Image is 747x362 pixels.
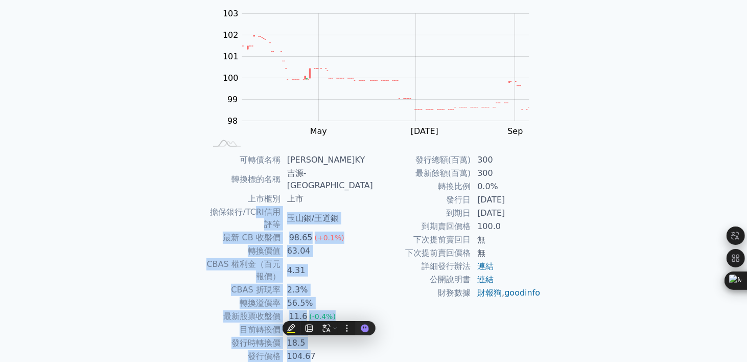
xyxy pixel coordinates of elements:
[206,244,281,258] td: 轉換價值
[281,336,373,350] td: 18.5
[218,9,545,136] g: Chart
[471,286,541,300] td: ,
[471,193,541,207] td: [DATE]
[373,246,471,260] td: 下次提前賣回價格
[315,234,344,242] span: (+0.1%)
[223,30,239,40] tspan: 102
[206,323,281,336] td: 目前轉換價
[477,275,494,284] a: 連結
[373,207,471,220] td: 到期日
[477,288,502,298] a: 財報狗
[281,297,373,310] td: 56.5%
[471,167,541,180] td: 300
[373,193,471,207] td: 發行日
[223,73,239,83] tspan: 100
[373,260,471,273] td: 詳細發行辦法
[281,153,373,167] td: [PERSON_NAME]KY
[477,261,494,271] a: 連結
[206,336,281,350] td: 發行時轉換價
[471,207,541,220] td: [DATE]
[471,246,541,260] td: 無
[206,192,281,206] td: 上市櫃別
[206,297,281,310] td: 轉換溢價率
[309,312,336,321] span: (-0.4%)
[471,233,541,246] td: 無
[227,95,238,104] tspan: 99
[281,244,373,258] td: 63.04
[508,126,523,136] tspan: Sep
[206,283,281,297] td: CBAS 折現率
[373,220,471,233] td: 到期賣回價格
[281,192,373,206] td: 上市
[471,180,541,193] td: 0.0%
[504,288,540,298] a: goodinfo
[373,273,471,286] td: 公開說明書
[373,153,471,167] td: 發行總額(百萬)
[471,220,541,233] td: 100.0
[281,206,373,231] td: 玉山銀/王道銀
[206,231,281,244] td: 最新 CB 收盤價
[223,9,239,18] tspan: 103
[310,126,327,136] tspan: May
[411,126,438,136] tspan: [DATE]
[223,52,239,61] tspan: 101
[206,258,281,283] td: CBAS 權利金（百元報價）
[287,310,310,323] div: 11.6
[373,167,471,180] td: 最新餘額(百萬)
[281,323,373,336] td: 18.4
[206,153,281,167] td: 可轉債名稱
[471,153,541,167] td: 300
[287,232,315,244] div: 98.65
[373,286,471,300] td: 財務數據
[206,310,281,323] td: 最新股票收盤價
[696,313,747,362] div: 聊天小工具
[696,313,747,362] iframe: Chat Widget
[206,167,281,192] td: 轉換標的名稱
[373,180,471,193] td: 轉換比例
[373,233,471,246] td: 下次提前賣回日
[281,167,373,192] td: 吉源-[GEOGRAPHIC_DATA]
[227,116,238,126] tspan: 98
[281,258,373,283] td: 4.31
[206,206,281,231] td: 擔保銀行/TCRI信用評等
[281,283,373,297] td: 2.3%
